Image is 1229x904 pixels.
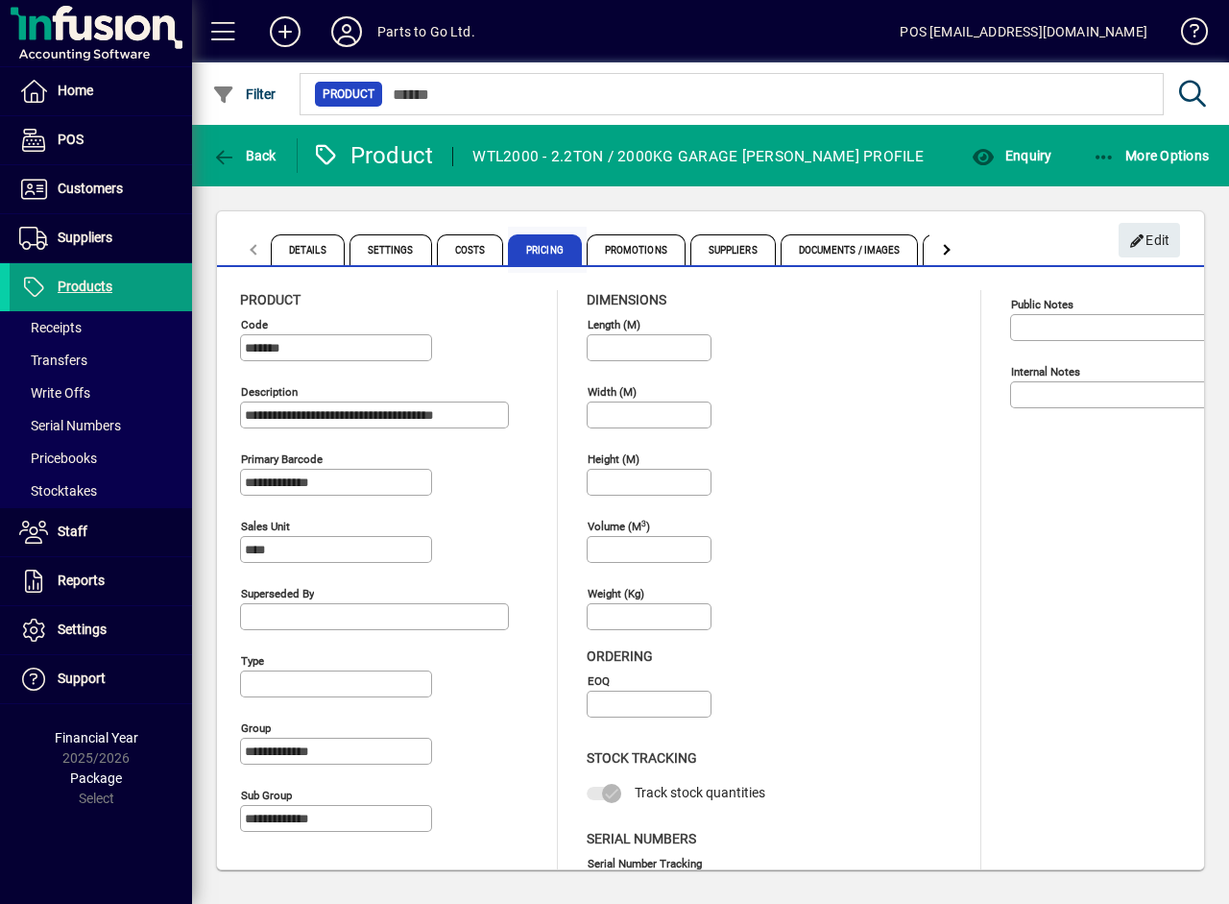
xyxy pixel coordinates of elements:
button: Back [207,138,281,173]
span: Settings [58,622,107,637]
span: Staff [58,524,87,539]
mat-label: Internal Notes [1011,365,1080,379]
mat-label: Width (m) [588,385,637,399]
a: Transfers [10,344,192,377]
span: Costs [437,234,504,265]
a: Staff [10,508,192,556]
a: Receipts [10,311,192,344]
span: Documents / Images [781,234,919,265]
mat-label: Code [241,318,268,331]
mat-label: Primary barcode [241,452,323,466]
span: Pricebooks [19,451,97,466]
span: Serial Numbers [19,418,121,433]
a: Reports [10,557,192,605]
a: Serial Numbers [10,409,192,442]
span: Stocktakes [19,483,97,499]
button: Add [254,14,316,49]
button: Profile [316,14,377,49]
mat-label: Volume (m ) [588,520,650,533]
mat-label: Type [241,654,264,668]
mat-label: Sub group [241,789,292,802]
a: Support [10,655,192,703]
span: Support [58,671,106,686]
button: Edit [1119,223,1180,257]
span: Filter [212,86,277,102]
span: Write Offs [19,385,90,401]
mat-label: Height (m) [588,452,639,466]
span: Track stock quantities [635,785,765,800]
span: Transfers [19,353,87,368]
span: Pricing [508,234,582,265]
mat-label: EOQ [588,674,610,688]
span: Receipts [19,320,82,335]
mat-label: Superseded by [241,587,314,600]
mat-label: Serial Number tracking [588,856,702,869]
a: Customers [10,165,192,213]
a: Settings [10,606,192,654]
span: Settings [349,234,432,265]
app-page-header-button: Back [192,138,298,173]
span: Stock Tracking [587,750,697,766]
span: Suppliers [58,230,112,245]
a: POS [10,116,192,164]
span: Products [58,279,112,294]
span: Product [323,85,374,104]
span: Financial Year [55,730,138,745]
button: Filter [207,77,281,111]
a: Home [10,67,192,115]
span: Customers [58,181,123,196]
a: Suppliers [10,214,192,262]
span: Promotions [587,234,686,265]
span: Back [212,148,277,163]
a: Stocktakes [10,475,192,507]
mat-label: Length (m) [588,318,640,331]
sup: 3 [641,518,646,527]
span: Home [58,83,93,98]
span: Edit [1129,225,1170,257]
mat-label: Weight (Kg) [588,587,644,600]
span: Reports [58,573,105,588]
span: Package [70,770,122,786]
mat-label: Description [241,385,298,399]
div: Product [312,140,434,171]
div: WTL2000 - 2.2TON / 2000KG GARAGE [PERSON_NAME] PROFILE [472,141,924,172]
span: POS [58,132,84,147]
span: Dimensions [587,292,666,307]
span: Suppliers [690,234,776,265]
mat-label: Sales unit [241,520,290,533]
span: Details [271,234,345,265]
div: POS [EMAIL_ADDRESS][DOMAIN_NAME] [900,16,1147,47]
mat-label: Public Notes [1011,298,1073,311]
span: Product [240,292,301,307]
a: Write Offs [10,377,192,409]
span: Ordering [587,648,653,664]
span: Enquiry [972,148,1051,163]
a: Pricebooks [10,442,192,475]
button: More Options [1088,138,1215,173]
div: Parts to Go Ltd. [377,16,475,47]
a: Knowledge Base [1167,4,1205,66]
span: Serial Numbers [587,831,696,846]
mat-label: Group [241,721,271,735]
span: More Options [1093,148,1210,163]
button: Enquiry [967,138,1056,173]
span: Custom Fields [923,234,1030,265]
